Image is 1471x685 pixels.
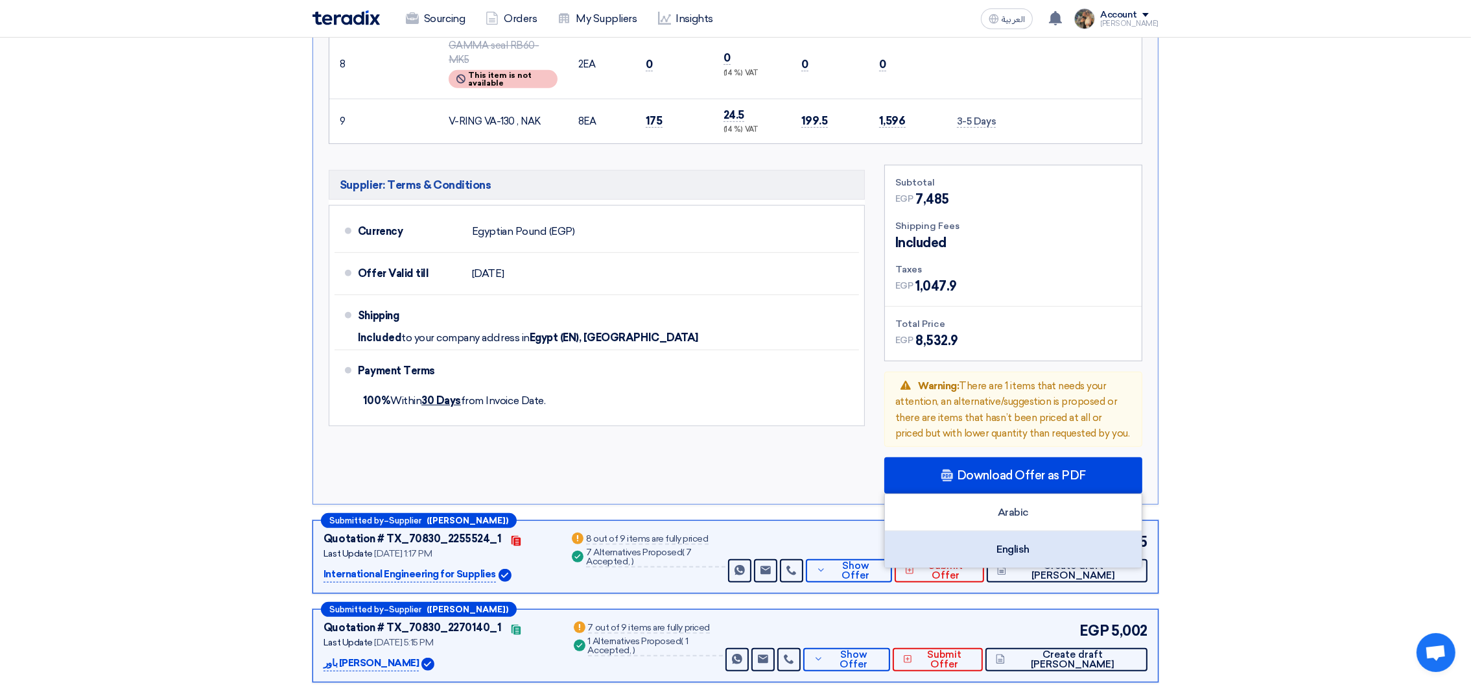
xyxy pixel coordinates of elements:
button: Submit Offer [893,648,983,671]
span: 1,596 [879,114,906,128]
div: – [321,513,517,528]
span: 7,485 [915,189,949,209]
a: Orders [475,5,547,33]
div: Payment Terms [358,355,843,387]
span: Submitted by [329,516,384,525]
b: ([PERSON_NAME]) [427,605,508,614]
div: (14 %) VAT [724,68,781,79]
span: EGP [1079,620,1109,642]
button: Show Offer [806,559,892,583]
div: Offer Valid till [358,258,462,289]
span: ) [631,556,634,567]
span: Included [358,331,401,344]
div: (14 %) VAT [724,125,781,136]
a: My Suppliers [547,5,647,33]
div: V-RING VA-130 , NAK [449,114,558,129]
span: Included [895,233,947,252]
span: Submitted by [329,605,384,614]
div: Shipping Fees [895,219,1131,233]
span: Last Update [324,637,373,648]
span: Warning: [918,380,959,392]
td: EA [568,30,635,99]
span: 1 Accepted, [588,636,688,656]
span: Show Offer [829,561,882,581]
button: Create draft [PERSON_NAME] [985,648,1147,671]
span: ( [681,636,684,647]
span: [DATE] 1:17 PM [374,548,432,559]
span: العربية [1002,15,1025,24]
span: 0 [724,51,731,65]
u: 30 Days [421,394,461,407]
span: Submit Offer [917,561,974,581]
button: Show Offer [803,648,890,671]
span: 0 [879,58,886,71]
div: Quotation # TX_70830_2270140_1 [324,620,502,636]
div: – [321,602,517,617]
div: Quotation # TX_70830_2255524_1 [324,531,502,547]
span: 8,532.9 [915,331,958,350]
span: 5,002 [1111,620,1147,642]
div: Account [1100,10,1137,21]
span: Submit Offer [915,650,972,669]
span: This item is not available [468,71,550,87]
div: Taxes [895,263,1131,276]
div: 7 out of 9 items are fully priced [588,623,710,634]
div: Arabic [885,494,1142,531]
span: Download Offer as PDF [957,470,1086,481]
div: GAMMA seal RB60-MK5 [449,38,558,67]
td: EA [568,99,635,143]
span: EGP [895,192,913,206]
img: Verified Account [421,658,434,671]
a: Sourcing [395,5,475,33]
span: 3-5 Days [957,115,996,128]
button: Submit Offer [895,559,984,583]
button: Create draft [PERSON_NAME] [987,559,1147,583]
span: Last Update [324,548,373,559]
span: [DATE] [472,267,504,280]
span: Egypt (EN), [GEOGRAPHIC_DATA] [530,331,698,344]
div: 1 Alternatives Proposed [588,637,724,656]
button: العربية [981,8,1033,29]
div: English [885,531,1142,568]
span: 0 [801,58,808,71]
h5: Supplier: Terms & Conditions [329,170,865,200]
b: ([PERSON_NAME]) [427,516,508,525]
a: Insights [648,5,724,33]
p: International Engineering for Supplies [324,567,496,583]
span: 199.5 [801,114,828,128]
span: Show Offer [827,650,880,669]
div: Subtotal [895,176,1131,189]
span: Supplier [389,516,421,525]
span: [DATE] 5:15 PM [374,637,433,648]
img: file_1710751448746.jpg [1074,8,1095,29]
span: Create draft [PERSON_NAME] [1009,561,1137,581]
td: 9 [329,99,350,143]
div: 8 out of 9 items are fully priced [586,535,708,545]
div: [PERSON_NAME] [1100,20,1159,27]
span: EGP [895,279,913,293]
span: Supplier [389,605,421,614]
a: Open chat [1417,633,1455,672]
td: 8 [329,30,350,99]
span: EGP [895,333,913,347]
span: 0 [646,58,653,71]
span: 7 Accepted, [586,547,692,567]
span: Create draft [PERSON_NAME] [1008,650,1137,669]
span: 8 [578,115,584,127]
span: ) [633,645,635,656]
span: 2 [578,58,583,70]
span: 1,047.9 [915,276,957,296]
div: Shipping [358,300,462,331]
span: ( [682,547,685,558]
img: Verified Account [499,569,512,582]
span: 175 [646,114,663,128]
img: Teradix logo [312,10,380,25]
div: Egyptian Pound (EGP) [472,219,574,244]
p: باور [PERSON_NAME] [324,656,419,671]
div: Total Price [895,317,1131,331]
strong: 100% [363,394,390,407]
span: Within from Invoice Date. [363,394,545,407]
div: Currency [358,216,462,247]
span: 24.5 [724,108,744,122]
span: There are 1 items that needs your attention, an alternative/suggestion is proposed or there are i... [895,380,1130,440]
